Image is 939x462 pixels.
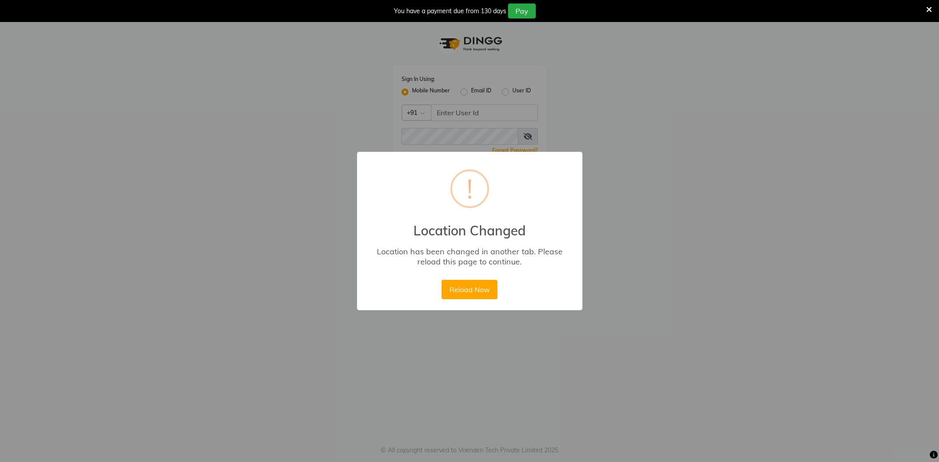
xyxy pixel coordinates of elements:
div: ! [467,171,473,206]
div: Location has been changed in another tab. Please reload this page to continue. [369,246,569,267]
button: Reload Now [442,280,497,299]
button: Pay [508,4,536,18]
h2: Location Changed [357,212,582,238]
div: You have a payment due from 130 days [394,7,506,16]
